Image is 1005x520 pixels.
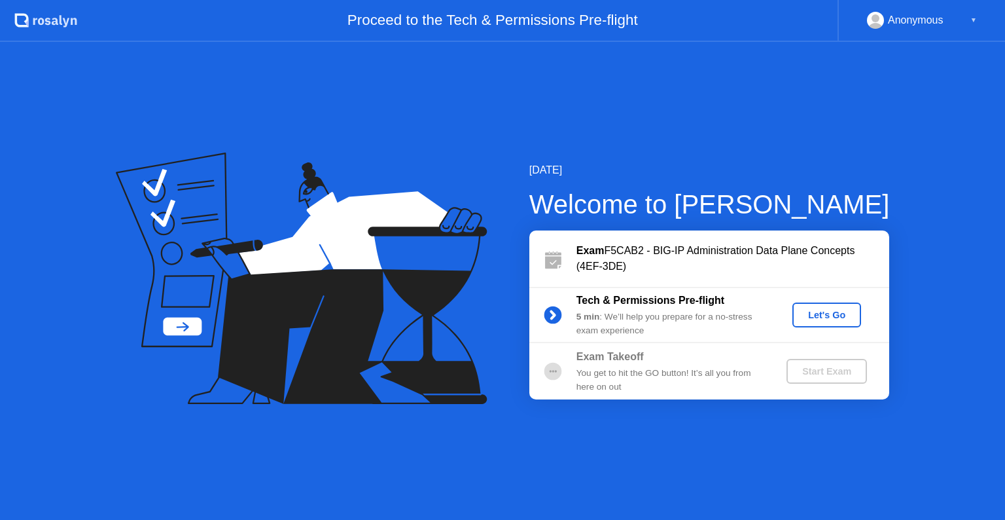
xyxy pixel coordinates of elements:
div: F5CAB2 - BIG-IP Administration Data Plane Concepts (4EF-3DE) [576,243,889,274]
button: Let's Go [792,303,861,327]
b: 5 min [576,312,600,322]
button: Start Exam [786,359,867,384]
div: Welcome to [PERSON_NAME] [529,185,890,224]
b: Exam Takeoff [576,351,644,362]
div: ▼ [970,12,977,29]
div: Start Exam [792,366,862,377]
div: Let's Go [798,310,856,320]
b: Exam [576,245,605,256]
div: You get to hit the GO button! It’s all you from here on out [576,367,765,394]
div: Anonymous [888,12,943,29]
div: [DATE] [529,162,890,178]
div: : We’ll help you prepare for a no-stress exam experience [576,310,765,337]
b: Tech & Permissions Pre-flight [576,295,724,306]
